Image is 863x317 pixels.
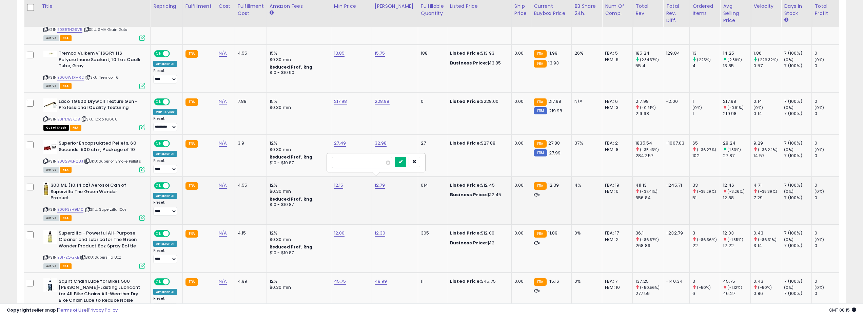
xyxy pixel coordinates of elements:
[723,243,750,249] div: 12.22
[753,182,781,188] div: 4.71
[153,193,177,199] div: Amazon AI
[43,140,145,172] div: ASIN:
[784,153,811,159] div: 7 (100%)
[605,98,627,105] div: FBA: 6
[421,182,442,188] div: 614
[635,230,663,236] div: 36.1
[59,98,141,113] b: Laco TG600 Drywall Texture Gun - Professional Quality Texturing
[723,63,750,69] div: 13.85
[238,98,261,105] div: 7.88
[784,182,811,188] div: 7 (100%)
[57,207,83,212] a: B00FSEH9M0
[549,108,563,114] span: 219.98
[692,153,720,159] div: 102
[723,278,750,284] div: 45.75
[450,50,506,56] div: $13.93
[635,278,663,284] div: 137.25
[238,182,261,188] div: 4.55
[59,278,141,312] b: Squirt Chain Lube for Bikes 500 [PERSON_NAME]-Lasting Lubricant for All Bike Chains All-Weather D...
[270,250,326,256] div: $10 - $10.87
[753,3,778,10] div: Velocity
[219,278,227,285] a: N/A
[815,3,839,17] div: Total Profit
[784,147,793,152] small: (0%)
[84,207,127,212] span: | SKU: Superzilla 10oz
[153,248,177,264] div: Preset:
[605,237,627,243] div: FBM: 2
[83,27,128,32] span: | SKU: SMV Grain Gate
[534,3,569,17] div: Current Buybox Price
[238,140,261,146] div: 3.9
[635,153,663,159] div: 2842.57
[815,182,842,188] div: 0
[548,50,558,56] span: 11.99
[692,195,720,201] div: 51
[723,230,750,236] div: 12.03
[43,51,57,57] img: 11WbmdI1VkL._SL40_.jpg
[692,140,720,146] div: 65
[238,50,261,56] div: 4.55
[421,140,442,146] div: 27
[753,243,781,249] div: 3.14
[784,3,809,17] div: Days In Stock
[185,182,198,190] small: FBA
[514,230,526,236] div: 0.00
[450,140,481,146] b: Listed Price:
[697,147,716,152] small: (-36.27%)
[753,105,763,110] small: (0%)
[574,230,597,236] div: 0%
[784,230,811,236] div: 7 (100%)
[334,3,369,10] div: Min Price
[815,237,824,242] small: (0%)
[605,182,627,188] div: FBA: 19
[59,50,141,71] b: Tremco Vulkem V116GRY 116 Polyurethane Sealant, 10.1 oz Caulk Tube, Gray
[238,230,261,236] div: 4.15
[815,243,842,249] div: 0
[450,140,506,146] div: $27.88
[723,3,748,24] div: Avg Selling Price
[270,3,328,10] div: Amazon Fees
[753,153,781,159] div: 14.57
[640,105,656,110] small: (-0.91%)
[450,191,487,198] b: Business Price:
[153,116,177,132] div: Preset:
[514,98,526,105] div: 0.00
[723,182,750,188] div: 12.46
[697,189,716,194] small: (-35.29%)
[450,50,481,56] b: Listed Price:
[753,98,781,105] div: 0.14
[758,237,776,242] small: (-86.31%)
[758,57,778,62] small: (226.32%)
[270,182,326,188] div: 12%
[270,147,326,153] div: $0.30 min
[155,231,163,237] span: ON
[450,278,506,284] div: $45.75
[605,57,627,63] div: FBM: 6
[605,105,627,111] div: FBM: 3
[450,3,509,10] div: Listed Price
[753,111,781,117] div: 0.14
[534,149,547,156] small: FBM
[375,3,415,10] div: [PERSON_NAME]
[514,140,526,146] div: 0.00
[723,195,750,201] div: 12.88
[450,182,506,188] div: $12.45
[169,51,180,57] span: OFF
[169,231,180,237] span: OFF
[605,147,627,153] div: FBM: 8
[666,98,684,105] div: -2.00
[153,151,177,157] div: Amazon AI
[219,3,232,10] div: Cost
[81,116,118,122] span: | SKU: Laco TG600
[815,105,824,110] small: (0%)
[727,105,743,110] small: (-0.91%)
[758,147,777,152] small: (-36.24%)
[334,182,344,189] a: 12.15
[574,3,599,17] div: BB Share 24h.
[697,237,717,242] small: (-86.36%)
[270,196,314,202] b: Reduced Prof. Rng.
[219,182,227,189] a: N/A
[270,50,326,56] div: 15%
[534,98,546,106] small: FBA
[450,230,506,236] div: $12.00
